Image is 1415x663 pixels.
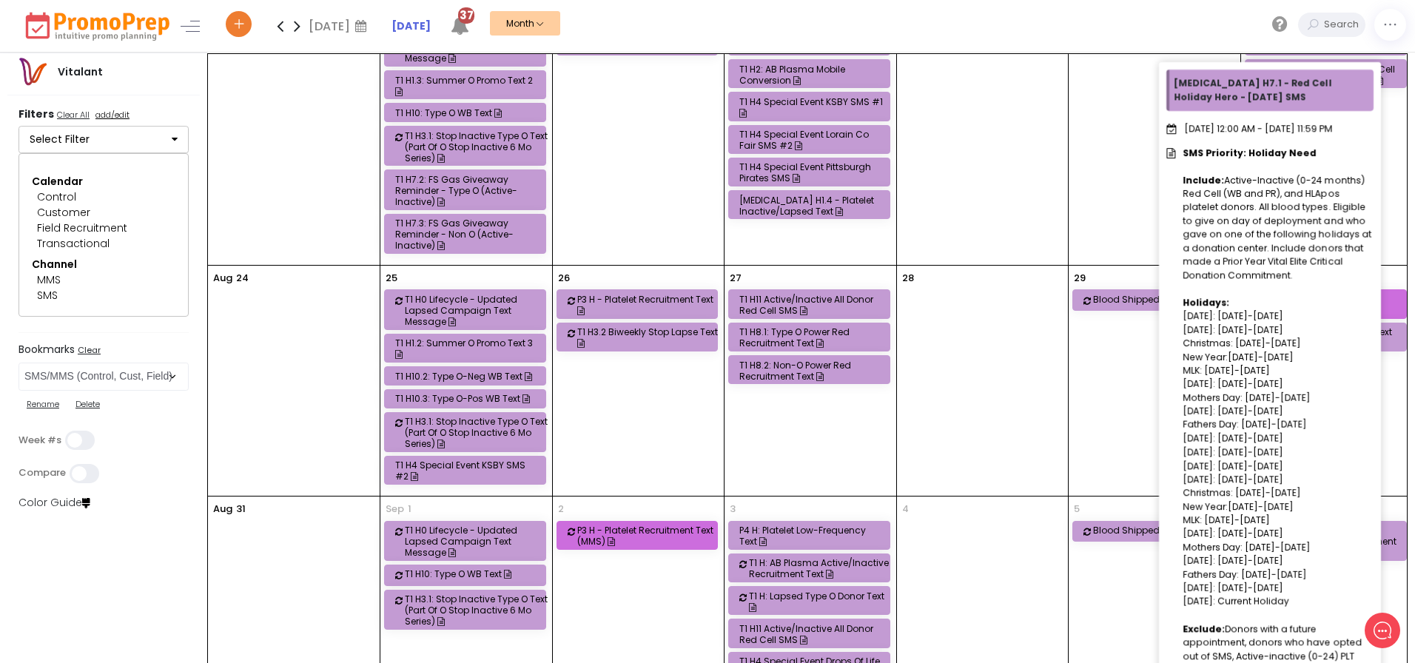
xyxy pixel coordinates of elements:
[395,174,540,207] div: T1 H7.2: FS Gas Giveaway Reminder - Type O (Active-Inactive)
[739,525,884,547] div: P4 H: Platelet Low-Frequency Text
[1256,294,1400,316] div: HOLD: [MEDICAL_DATA] H10.1 Type O MMS
[405,416,549,449] div: T1 H3.1: Stop Inactive Type O Text (Part of O Stop Inactive 6 mo Series)
[558,502,564,516] p: 2
[1266,525,1410,558] div: [MEDICAL_DATA] H: [MEDICAL_DATA] Recruitment Text - Active - CNR
[124,517,187,527] span: We run on Gist
[558,271,570,286] p: 26
[32,174,175,189] div: Calendar
[739,623,884,645] div: T1 H11 Active/Inactive All Donor Red Cell SMS
[213,271,232,286] p: Aug
[395,337,540,360] div: T1 H1.2: Summer O Promo Text 3
[37,189,170,205] div: Control
[391,18,431,34] a: [DATE]
[32,257,175,272] div: Channel
[739,360,884,382] div: T1 H8.2: Non-O Power Red Recruitment Text
[22,98,274,122] h2: What can we do to help?
[739,129,884,151] div: T1 H4 Special Event Lorain Co Fair SMS #2
[577,294,722,316] div: P3 H - Platelet Recruitment Text
[95,158,178,169] span: New conversation
[236,502,246,516] p: 31
[37,205,170,221] div: Customer
[236,271,249,286] p: 24
[19,126,189,154] button: Select Filter
[95,109,130,121] u: add/edit
[23,149,273,178] button: New conversation
[213,502,232,516] p: Aug
[37,272,170,288] div: MMS
[730,271,742,286] p: 27
[405,568,549,579] div: T1 H10: Type O WB Text
[19,107,54,121] strong: Filters
[27,398,59,410] u: Rename
[405,525,549,558] div: T1 H0 Lifecycle - Updated Lapsed Campaign Text Message
[93,109,132,124] a: add/edit
[1266,326,1410,349] div: T1 H: Platelet Conversion Text Active-CNR
[405,593,549,627] div: T1 H3.1: Stop Inactive Type O Text (Part of O Stop Inactive 6 mo Series)
[395,460,540,482] div: T1 H4 Special Event KSBY SMS #2
[458,7,474,24] span: 37
[19,434,61,446] label: Week #s
[395,75,540,97] div: T1 H1.3: Summer O Promo Text 2
[47,64,113,80] div: Vitalant
[749,590,893,613] div: T1 H: Lapsed Type O Donor Text
[1093,294,1237,305] div: Blood Shipped Text
[739,96,884,118] div: T1 H4 Special Event KSBY SMS #1
[1365,613,1400,648] iframe: gist-messenger-bubble-iframe
[1093,525,1237,536] div: Blood Shipped Text
[1246,502,1252,516] p: 6
[902,271,914,286] p: 28
[19,343,189,359] label: Bookmarks
[1256,64,1400,86] div: [MEDICAL_DATA] H7.1 - Red Cell Holiday Hero - [DATE] SMS
[57,109,90,121] u: Clear All
[405,130,549,164] div: T1 H3.1: Stop Inactive Type O Text (Part of O Stop Inactive 6 mo Series)
[739,161,884,184] div: T1 H4 Special Event Pittsburgh Pirates SMS
[405,294,549,327] div: T1 H0 Lifecycle - Updated Lapsed Campaign Text Message
[19,495,90,510] a: Color Guide
[395,371,540,382] div: T1 H10.2: Type O-neg WB Text
[395,393,540,404] div: T1 H10.3: Type O-Pos WB Text
[902,502,909,516] p: 4
[37,288,170,303] div: SMS
[739,64,884,86] div: T1 H2: AB Plasma Mobile Conversion
[1320,13,1365,37] input: Search
[739,294,884,316] div: T1 H11 Active/Inactive All Donor Red Cell SMS
[18,57,47,87] img: vitalantlogo.png
[386,502,404,516] span: Sep
[577,525,722,547] div: P3 H - Platelet Recruitment Text (MMS)
[1246,271,1259,286] p: 30
[309,15,372,37] div: [DATE]
[739,195,884,217] div: [MEDICAL_DATA] H1.4 - Platelet Inactive/Lapsed Text
[386,271,397,286] p: 25
[395,107,540,118] div: T1 H10: Type O WB Text
[577,326,722,349] div: T1 H3.2 Biweekly Stop Lapse Text
[22,72,274,95] h1: Hello Tad`!
[78,344,101,356] u: Clear
[490,11,560,36] button: Month
[730,502,736,516] p: 3
[19,467,66,479] label: Compare
[391,18,431,33] strong: [DATE]
[395,218,540,251] div: T1 H7.3: FS Gas Giveaway Reminder - Non O (Active-Inactive)
[37,236,170,252] div: Transactional
[739,326,884,349] div: T1 H8.1: Type O Power Red Recruitment Text
[75,398,100,410] u: Delete
[1074,271,1086,286] p: 29
[37,221,170,236] div: Field Recruitment
[408,502,411,516] p: 1
[1074,502,1080,516] p: 5
[749,557,893,579] div: T1 H: AB Plasma Active/Inactive Recruitment Text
